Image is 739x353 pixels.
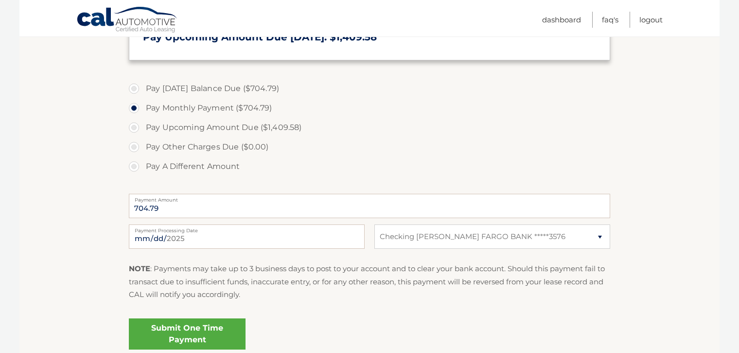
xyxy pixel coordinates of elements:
label: Payment Amount [129,194,610,202]
a: Submit One Time Payment [129,318,246,350]
label: Pay A Different Amount [129,157,610,176]
label: Payment Processing Date [129,224,365,232]
input: Payment Date [129,224,365,249]
h3: Pay Upcoming Amount Due [DATE]: $1,409.58 [143,31,596,43]
label: Pay [DATE] Balance Due ($704.79) [129,79,610,98]
label: Pay Monthly Payment ($704.79) [129,98,610,118]
a: Dashboard [542,12,581,28]
a: Logout [639,12,663,28]
label: Pay Other Charges Due ($0.00) [129,137,610,157]
p: : Payments may take up to 3 business days to post to your account and to clear your bank account.... [129,262,610,301]
label: Pay Upcoming Amount Due ($1,409.58) [129,118,610,137]
a: Cal Automotive [76,6,178,35]
strong: NOTE [129,264,150,273]
input: Payment Amount [129,194,610,218]
a: FAQ's [602,12,618,28]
